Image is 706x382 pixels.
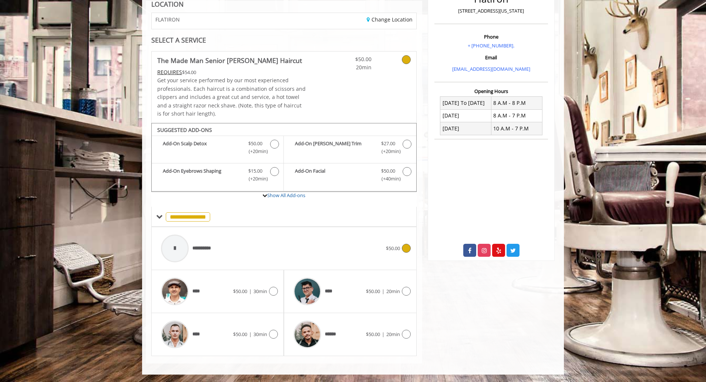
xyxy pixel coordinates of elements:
[434,89,548,94] h3: Opening Hours
[267,192,305,199] a: Show All Add-ons
[295,140,373,155] b: Add-On [PERSON_NAME] Trim
[366,288,380,295] span: $50.00
[253,331,267,338] span: 30min
[386,288,400,295] span: 20min
[288,167,412,185] label: Add-On Facial
[381,167,395,175] span: $50.00
[436,34,546,39] h3: Phone
[436,55,546,60] h3: Email
[440,97,491,109] td: [DATE] To [DATE]
[249,331,252,338] span: |
[491,109,542,122] td: 8 A.M - 7 P.M
[452,66,530,72] a: [EMAIL_ADDRESS][DOMAIN_NAME]
[155,17,180,22] span: FLATIRON
[386,331,400,338] span: 20min
[157,68,306,76] div: $54.00
[328,63,372,72] span: 20min
[288,140,412,157] label: Add-On Beard Trim
[366,331,380,338] span: $50.00
[157,69,182,76] span: This service needs some Advance to be paid before we block your appointment
[367,16,413,23] a: Change Location
[155,167,280,185] label: Add-On Eyebrows Shaping
[382,288,384,295] span: |
[253,288,267,295] span: 30min
[381,140,395,147] span: $27.00
[233,288,247,295] span: $50.00
[328,55,372,63] span: $50.00
[295,167,373,183] b: Add-On Facial
[440,109,491,122] td: [DATE]
[377,147,399,155] span: (+20min )
[233,331,247,338] span: $50.00
[151,123,417,192] div: The Made Man Senior Barber Haircut Add-onS
[248,140,262,147] span: $50.00
[157,55,302,66] b: The Made Man Senior [PERSON_NAME] Haircut
[155,140,280,157] label: Add-On Scalp Detox
[157,126,212,133] b: SUGGESTED ADD-ONS
[436,7,546,15] p: [STREET_ADDRESS][US_STATE]
[468,42,514,49] a: + [PHONE_NUMBER].
[382,331,384,338] span: |
[248,167,262,175] span: $15.00
[163,140,241,155] b: Add-On Scalp Detox
[440,122,491,135] td: [DATE]
[249,288,252,295] span: |
[491,122,542,135] td: 10 A.M - 7 P.M
[491,97,542,109] td: 8 A.M - 8 P.M
[163,167,241,183] b: Add-On Eyebrows Shaping
[245,147,266,155] span: (+20min )
[157,76,306,118] p: Get your service performed by our most experienced professionals. Each haircut is a combination o...
[377,175,399,183] span: (+40min )
[245,175,266,183] span: (+20min )
[386,245,400,252] span: $50.00
[151,37,417,44] div: SELECT A SERVICE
